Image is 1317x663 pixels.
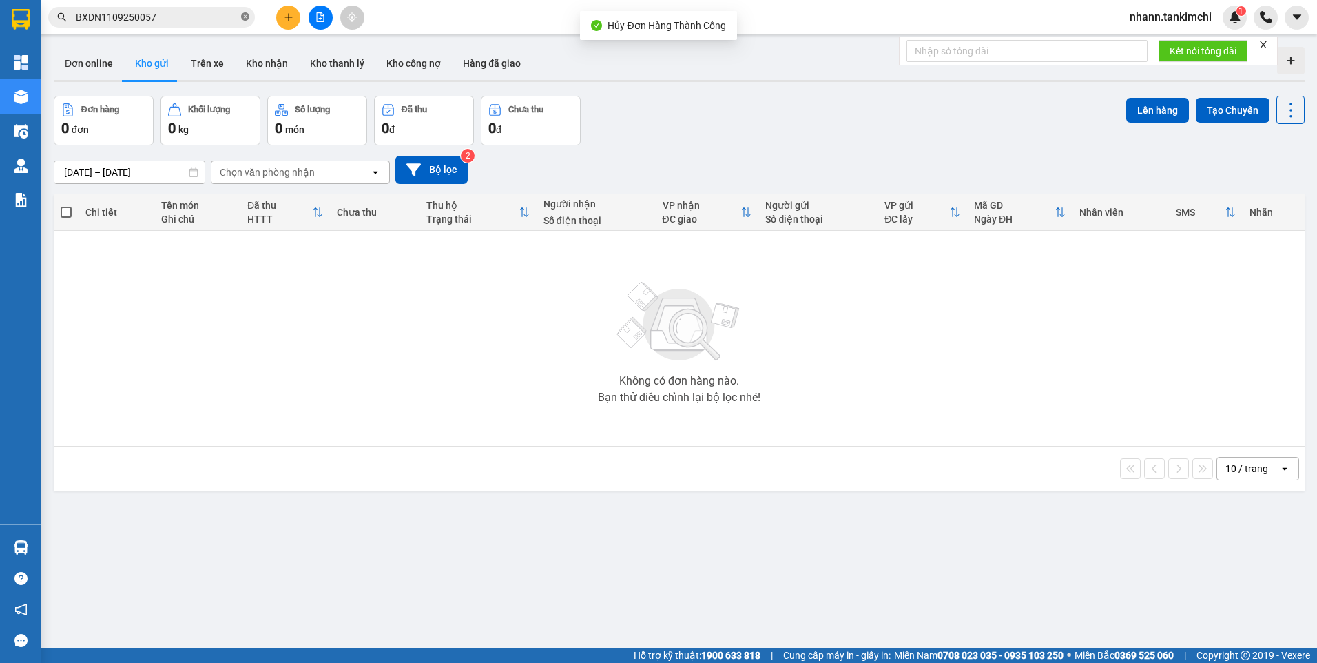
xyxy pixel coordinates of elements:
span: ⚪️ [1067,653,1071,658]
span: nhann.tankimchi [1119,8,1223,25]
div: Số điện thoại [543,215,649,226]
button: Hàng đã giao [452,47,532,80]
button: file-add [309,6,333,30]
strong: 1900 633 818 [701,650,760,661]
button: Kho nhận [235,47,299,80]
th: Toggle SortBy [419,194,537,231]
img: warehouse-icon [14,90,28,104]
span: đ [389,124,395,135]
span: close [1258,40,1268,50]
span: | [1184,648,1186,663]
div: 10 / trang [1225,462,1268,476]
input: Nhập số tổng đài [906,40,1148,62]
button: Khối lượng0kg [160,96,260,145]
button: Số lượng0món [267,96,367,145]
div: Tạo kho hàng mới [1277,47,1305,74]
button: Kho công nợ [375,47,452,80]
span: close-circle [241,12,249,21]
div: Thu hộ [426,200,519,211]
span: Miền Bắc [1075,648,1174,663]
span: aim [347,12,357,22]
span: đơn [72,124,89,135]
button: plus [276,6,300,30]
span: 0 [168,120,176,136]
div: Số điện thoại [765,214,871,225]
sup: 2 [461,149,475,163]
div: Chọn văn phòng nhận [220,165,315,179]
div: Không có đơn hàng nào. [619,376,739,387]
span: | [771,648,773,663]
button: Lên hàng [1126,98,1189,123]
div: Khối lượng [188,105,230,114]
span: 0 [61,120,69,136]
span: check-circle [591,20,602,31]
span: close-circle [241,11,249,24]
span: plus [284,12,293,22]
button: Tạo Chuyến [1196,98,1269,123]
span: copyright [1241,651,1250,660]
div: Ghi chú [161,214,234,225]
div: Đã thu [247,200,312,211]
button: Đã thu0đ [374,96,474,145]
div: Chưa thu [337,207,413,218]
th: Toggle SortBy [1169,194,1243,231]
th: Toggle SortBy [967,194,1072,231]
span: 0 [382,120,389,136]
th: Toggle SortBy [656,194,759,231]
div: Nhân viên [1079,207,1162,218]
button: Kho thanh lý [299,47,375,80]
span: Hủy Đơn Hàng Thành Công [608,20,725,31]
button: Kho gửi [124,47,180,80]
img: warehouse-icon [14,540,28,555]
svg: open [1279,463,1290,474]
button: Kết nối tổng đài [1159,40,1247,62]
div: Chi tiết [85,207,147,218]
div: Nhãn [1249,207,1298,218]
strong: 0369 525 060 [1114,650,1174,661]
div: Đơn hàng [81,105,119,114]
span: caret-down [1291,11,1303,23]
span: search [57,12,67,22]
div: Chưa thu [508,105,543,114]
button: aim [340,6,364,30]
button: caret-down [1285,6,1309,30]
span: 1 [1238,6,1243,16]
div: HTTT [247,214,312,225]
span: Cung cấp máy in - giấy in: [783,648,891,663]
button: Trên xe [180,47,235,80]
div: Trạng thái [426,214,519,225]
div: Đã thu [402,105,427,114]
span: Hỗ trợ kỹ thuật: [634,648,760,663]
div: ĐC giao [663,214,741,225]
div: Tên món [161,200,234,211]
div: Số lượng [295,105,330,114]
img: warehouse-icon [14,159,28,173]
div: Ngày ĐH [974,214,1055,225]
input: Tìm tên, số ĐT hoặc mã đơn [76,10,238,25]
span: notification [14,603,28,616]
span: Kết nối tổng đài [1170,43,1236,59]
div: Mã GD [974,200,1055,211]
img: solution-icon [14,193,28,207]
div: ĐC lấy [884,214,949,225]
button: Bộ lọc [395,156,468,184]
sup: 1 [1236,6,1246,16]
span: Miền Nam [894,648,1064,663]
input: Select a date range. [54,161,205,183]
span: file-add [315,12,325,22]
div: Người nhận [543,198,649,210]
img: icon-new-feature [1229,11,1241,23]
button: Đơn hàng0đơn [54,96,154,145]
div: VP gửi [884,200,949,211]
img: svg+xml;base64,PHN2ZyBjbGFzcz0ibGlzdC1wbHVnX19zdmciIHhtbG5zPSJodHRwOi8vd3d3LnczLm9yZy8yMDAwL3N2Zy... [610,274,748,370]
th: Toggle SortBy [240,194,330,231]
div: VP nhận [663,200,741,211]
th: Toggle SortBy [878,194,967,231]
span: món [285,124,304,135]
strong: 0708 023 035 - 0935 103 250 [937,650,1064,661]
span: question-circle [14,572,28,585]
span: 0 [488,120,496,136]
button: Chưa thu0đ [481,96,581,145]
img: warehouse-icon [14,124,28,139]
span: kg [178,124,189,135]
